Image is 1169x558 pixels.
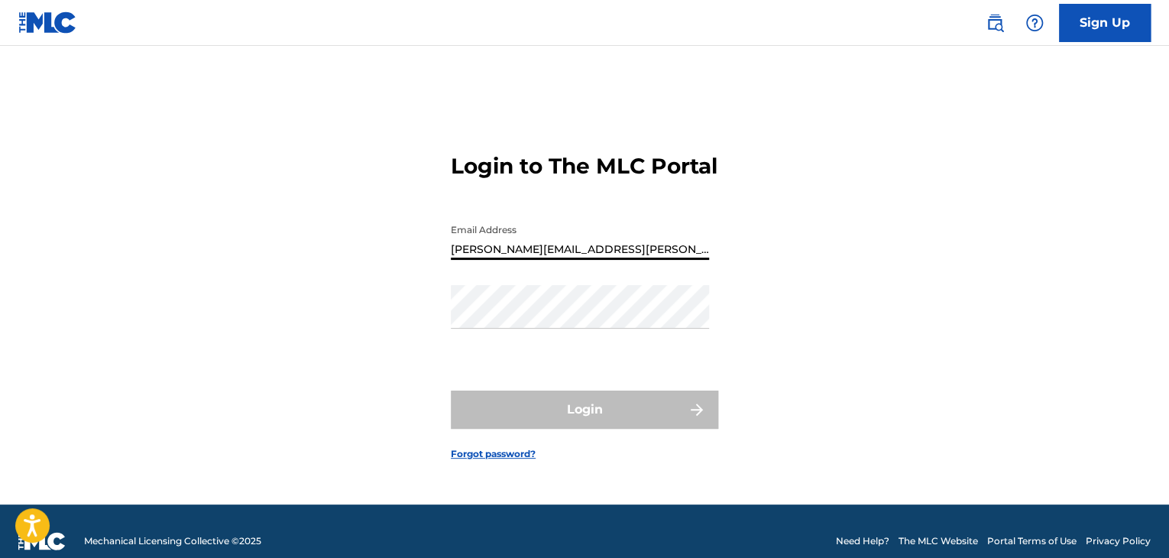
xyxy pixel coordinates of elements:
[451,153,717,180] h3: Login to The MLC Portal
[1059,4,1151,42] a: Sign Up
[987,534,1077,548] a: Portal Terms of Use
[1025,14,1044,32] img: help
[1019,8,1050,38] div: Help
[836,534,889,548] a: Need Help?
[980,8,1010,38] a: Public Search
[18,11,77,34] img: MLC Logo
[451,447,536,461] a: Forgot password?
[84,534,261,548] span: Mechanical Licensing Collective © 2025
[1093,485,1169,558] iframe: Chat Widget
[899,534,978,548] a: The MLC Website
[1086,534,1151,548] a: Privacy Policy
[18,532,66,550] img: logo
[986,14,1004,32] img: search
